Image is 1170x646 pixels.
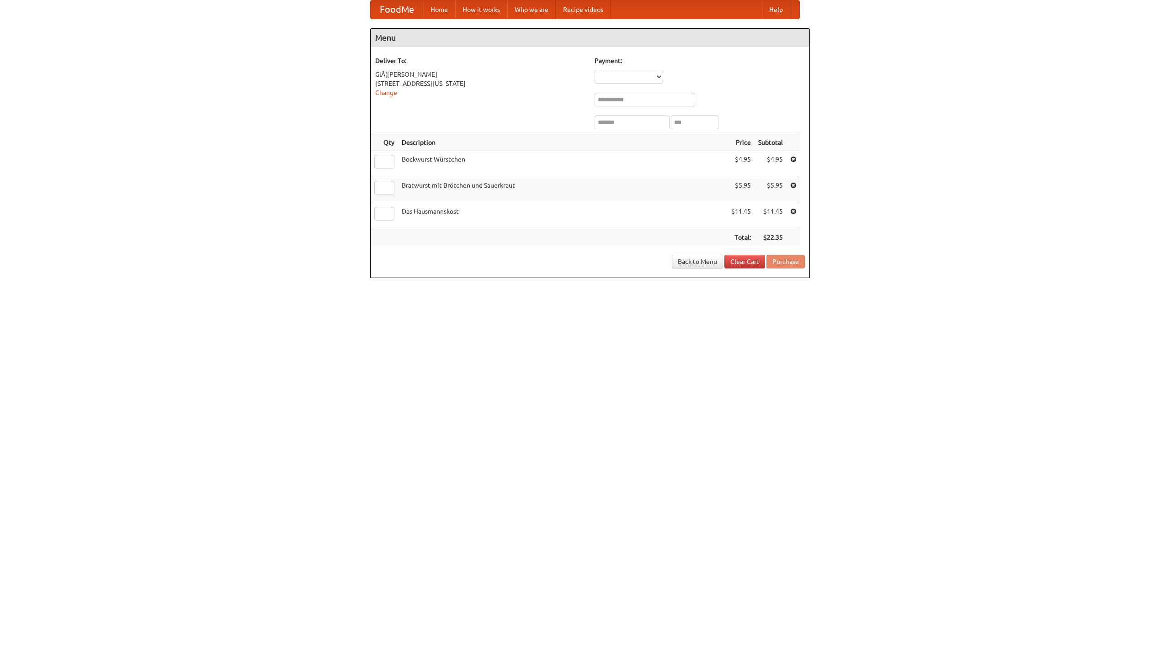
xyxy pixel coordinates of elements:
[375,79,585,88] div: [STREET_ADDRESS][US_STATE]
[398,177,728,203] td: Bratwurst mit Brötchen und Sauerkraut
[755,151,787,177] td: $4.95
[762,0,790,19] a: Help
[371,0,423,19] a: FoodMe
[371,134,398,151] th: Qty
[728,134,755,151] th: Price
[398,151,728,177] td: Bockwurst Würstchen
[728,229,755,246] th: Total:
[755,229,787,246] th: $22.35
[455,0,507,19] a: How it works
[398,203,728,229] td: Das Hausmannskost
[728,203,755,229] td: $11.45
[423,0,455,19] a: Home
[724,255,765,268] a: Clear Cart
[375,56,585,65] h5: Deliver To:
[728,177,755,203] td: $5.95
[672,255,723,268] a: Back to Menu
[556,0,611,19] a: Recipe videos
[755,203,787,229] td: $11.45
[755,177,787,203] td: $5.95
[507,0,556,19] a: Who we are
[375,70,585,79] div: GlÃ¦[PERSON_NAME]
[755,134,787,151] th: Subtotal
[398,134,728,151] th: Description
[766,255,805,268] button: Purchase
[728,151,755,177] td: $4.95
[595,56,805,65] h5: Payment:
[375,89,397,96] a: Change
[371,29,809,47] h4: Menu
